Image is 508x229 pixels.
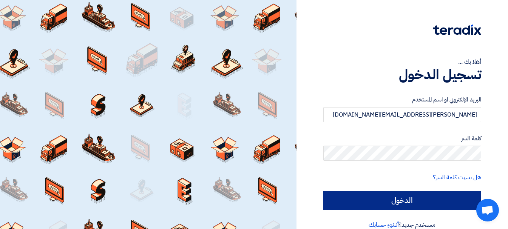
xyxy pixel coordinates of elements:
[323,66,481,83] h1: تسجيل الدخول
[323,57,481,66] div: أهلا بك ...
[476,199,499,221] div: دردشة مفتوحة
[323,107,481,122] input: أدخل بريد العمل الإلكتروني او اسم المستخدم الخاص بك ...
[323,95,481,104] label: البريد الإلكتروني او اسم المستخدم
[433,25,481,35] img: Teradix logo
[323,134,481,143] label: كلمة السر
[323,191,481,210] input: الدخول
[433,173,481,182] a: هل نسيت كلمة السر؟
